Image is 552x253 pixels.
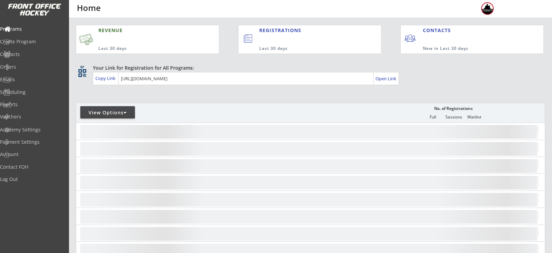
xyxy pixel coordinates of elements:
div: Sessions [443,115,464,120]
div: Last 30 days [98,46,186,52]
div: Open Link [375,76,397,82]
div: REVENUE [98,27,186,34]
div: New in Last 30 days [423,46,512,52]
div: Full [423,115,443,120]
div: Last 30 days [259,46,353,52]
div: View Options [80,109,135,116]
div: Copy Link [95,75,117,81]
div: qr [78,65,86,69]
button: qr_code [77,68,87,78]
div: Waitlist [464,115,484,120]
div: REGISTRATIONS [259,27,350,34]
div: Your Link for Registration for All Programs: [93,65,524,71]
div: No. of Registrations [432,106,474,111]
div: CONTACTS [423,27,454,34]
a: Open Link [375,74,397,83]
